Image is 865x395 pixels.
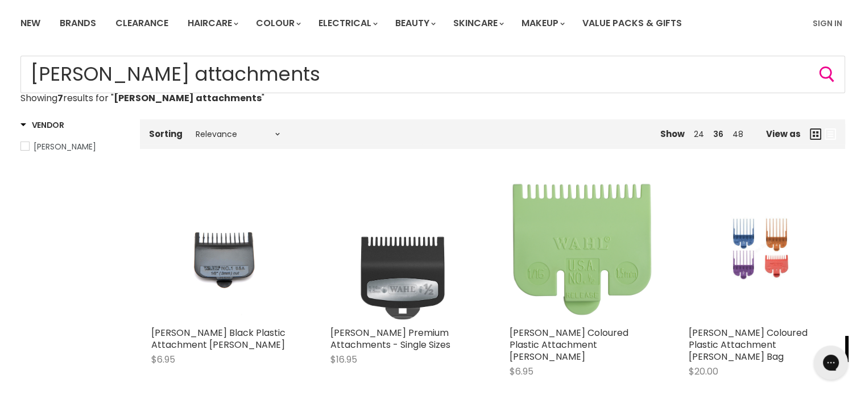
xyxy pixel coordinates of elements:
iframe: Gorgias live chat messenger [808,342,854,384]
a: Colour [247,11,308,35]
a: [PERSON_NAME] Black Plastic Attachment [PERSON_NAME] [151,326,285,351]
a: Brands [51,11,105,35]
a: Beauty [387,11,442,35]
a: 24 [694,128,704,140]
form: Product [20,56,845,93]
a: Wahl Black Plastic Attachment Combs [151,176,296,321]
a: Skincare [445,11,511,35]
span: $16.95 [330,353,357,366]
a: 48 [732,128,743,140]
a: 36 [713,128,723,140]
a: Wahl Premium Attachments - Single Sizes [330,176,475,321]
span: $6.95 [151,353,175,366]
a: Haircare [179,11,245,35]
a: Electrical [310,11,384,35]
a: Sign In [806,11,849,35]
input: Search [20,56,845,93]
img: Wahl Black Plastic Attachment Combs [175,176,272,321]
a: Value Packs & Gifts [574,11,690,35]
a: [PERSON_NAME] Coloured Plastic Attachment [PERSON_NAME] Bag [689,326,808,363]
img: Wahl Coloured Plastic Attachment Combs [510,176,655,321]
span: Show [660,128,685,140]
span: [PERSON_NAME] [34,141,96,152]
a: New [12,11,49,35]
strong: [PERSON_NAME] attachments [114,92,262,105]
a: [PERSON_NAME] Coloured Plastic Attachment [PERSON_NAME] [510,326,628,363]
span: View as [766,129,801,139]
a: Clearance [107,11,177,35]
p: Showing results for " " [20,93,845,103]
a: Wahl Coloured Plastic Attachment Combs Bag [689,176,834,321]
a: Makeup [513,11,572,35]
label: Sorting [149,129,183,139]
img: Wahl Premium Attachments - Single Sizes [348,176,457,321]
button: Search [818,65,836,84]
nav: Main [6,7,859,40]
strong: 7 [57,92,63,105]
a: [PERSON_NAME] Premium Attachments - Single Sizes [330,326,450,351]
ul: Main menu [12,7,748,40]
span: $6.95 [510,365,533,378]
a: Wahl [20,140,126,153]
h3: Vendor [20,119,64,131]
img: Wahl Coloured Plastic Attachment Combs Bag [713,176,809,321]
span: $20.00 [689,365,718,378]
